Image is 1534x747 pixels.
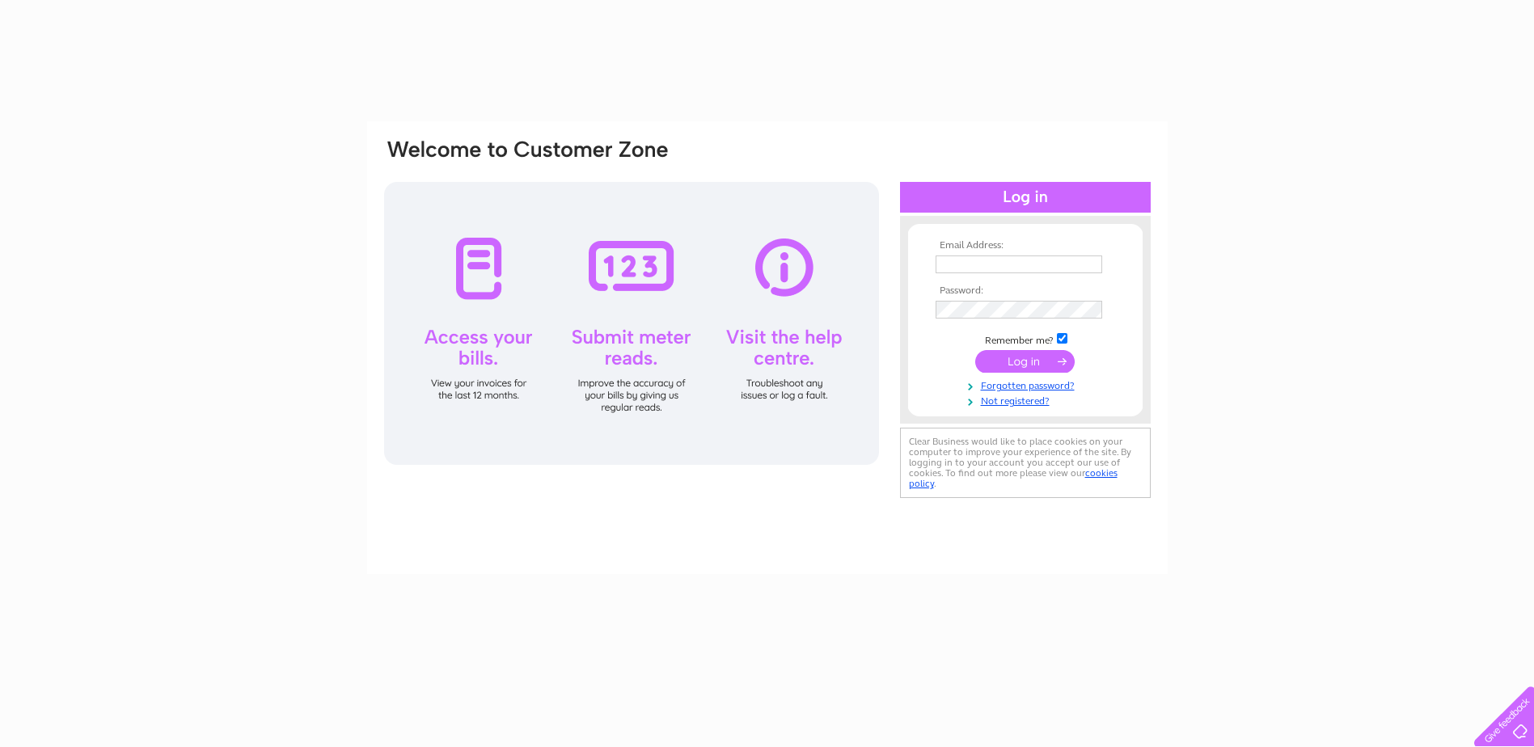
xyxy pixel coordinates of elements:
[900,428,1151,498] div: Clear Business would like to place cookies on your computer to improve your experience of the sit...
[936,377,1119,392] a: Forgotten password?
[909,467,1118,489] a: cookies policy
[975,350,1075,373] input: Submit
[932,285,1119,297] th: Password:
[932,240,1119,251] th: Email Address:
[932,331,1119,347] td: Remember me?
[936,392,1119,407] a: Not registered?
